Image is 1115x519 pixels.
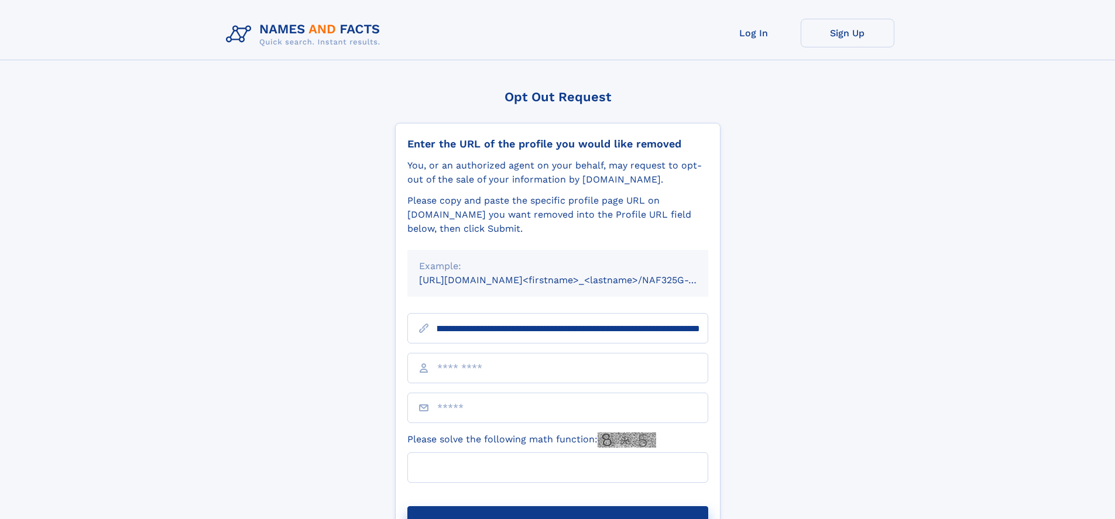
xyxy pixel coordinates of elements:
[221,19,390,50] img: Logo Names and Facts
[407,194,708,236] div: Please copy and paste the specific profile page URL on [DOMAIN_NAME] you want removed into the Pr...
[419,274,730,286] small: [URL][DOMAIN_NAME]<firstname>_<lastname>/NAF325G-xxxxxxxx
[395,90,721,104] div: Opt Out Request
[801,19,894,47] a: Sign Up
[407,432,656,448] label: Please solve the following math function:
[707,19,801,47] a: Log In
[407,138,708,150] div: Enter the URL of the profile you would like removed
[419,259,697,273] div: Example:
[407,159,708,187] div: You, or an authorized agent on your behalf, may request to opt-out of the sale of your informatio...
